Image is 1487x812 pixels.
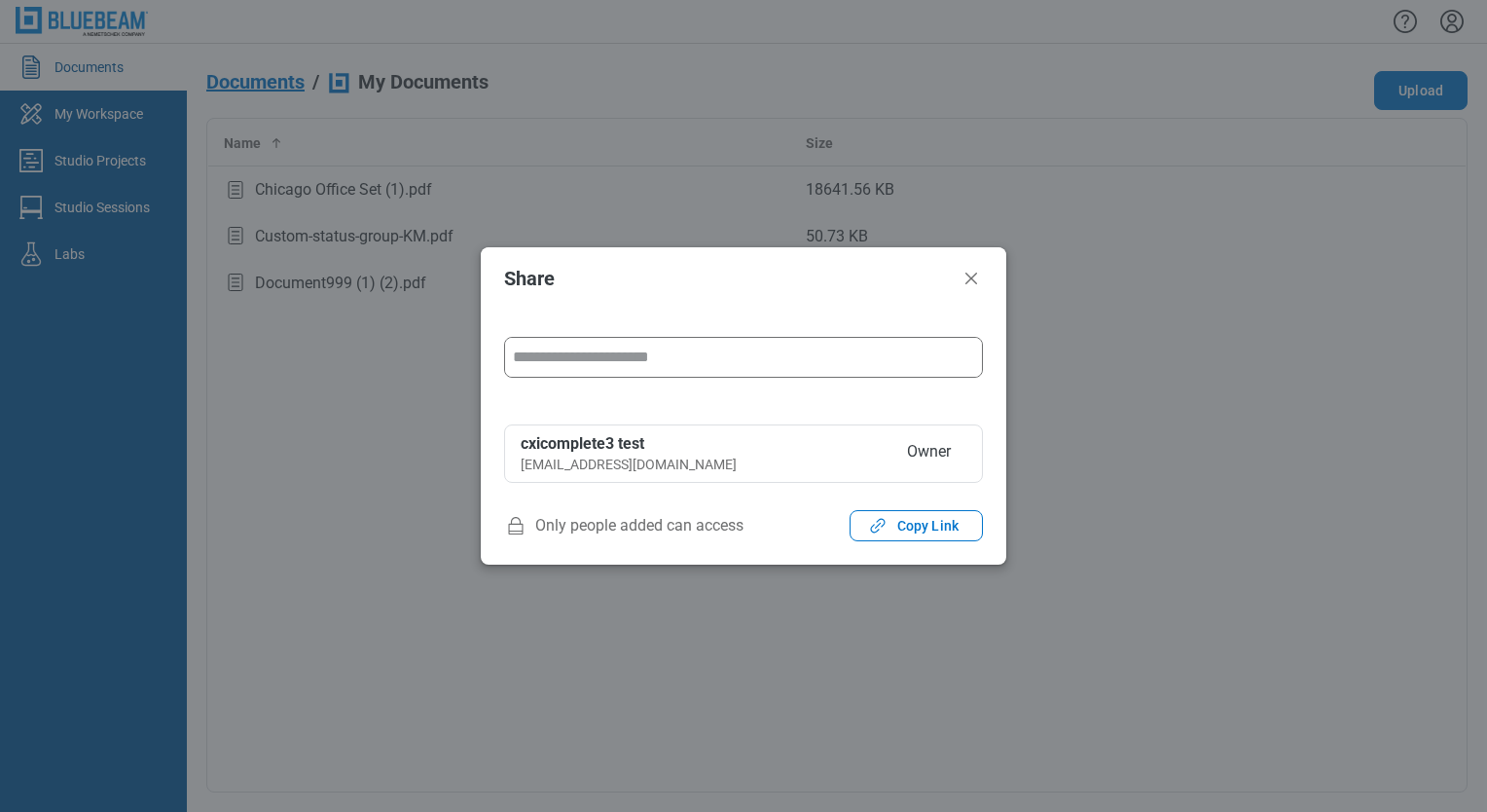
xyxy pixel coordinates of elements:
h2: Share [504,268,952,289]
span: Only people added can access [504,510,743,541]
span: Owner [891,433,966,474]
button: Close [960,267,983,290]
div: cxicomplete3 test [521,433,884,455]
button: Copy Link [850,510,983,541]
span: Copy Link [897,516,959,535]
div: [EMAIL_ADDRESS][DOMAIN_NAME] [521,455,884,474]
form: form [504,337,983,401]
